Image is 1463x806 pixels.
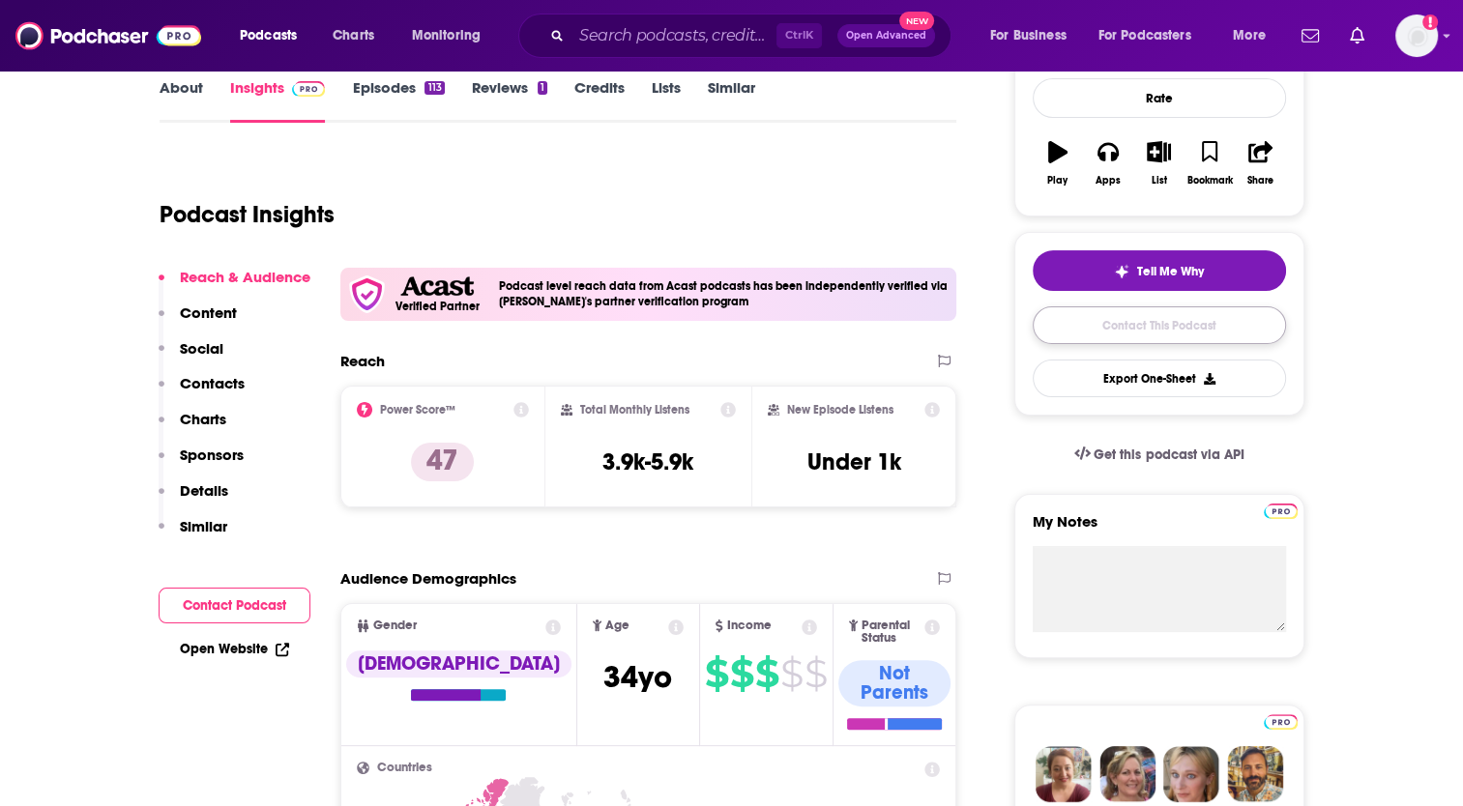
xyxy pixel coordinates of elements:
[424,81,444,95] div: 113
[862,619,922,645] span: Parental Status
[1099,746,1156,802] img: Barbara Profile
[1096,175,1121,187] div: Apps
[180,641,289,657] a: Open Website
[333,22,374,49] span: Charts
[1233,22,1266,49] span: More
[1094,446,1244,463] span: Get this podcast via API
[1033,78,1286,118] div: Rate
[180,410,226,428] p: Charts
[977,20,1091,51] button: open menu
[159,446,244,481] button: Sponsors
[1219,20,1290,51] button: open menu
[352,78,444,123] a: Episodes113
[1133,129,1184,198] button: List
[159,339,223,375] button: Social
[780,658,803,689] span: $
[705,658,728,689] span: $
[605,619,629,632] span: Age
[571,20,776,51] input: Search podcasts, credits, & more...
[395,301,480,312] h5: Verified Partner
[755,658,778,689] span: $
[807,447,901,476] h3: Under 1k
[340,352,385,370] h2: Reach
[652,78,681,123] a: Lists
[159,588,310,623] button: Contact Podcast
[603,658,672,696] span: 34 yo
[1395,14,1438,57] img: User Profile
[538,81,547,95] div: 1
[1247,175,1273,187] div: Share
[160,78,203,123] a: About
[180,481,228,500] p: Details
[159,410,226,446] button: Charts
[1083,129,1133,198] button: Apps
[1185,129,1235,198] button: Bookmark
[1152,175,1167,187] div: List
[180,339,223,358] p: Social
[472,78,547,123] a: Reviews1
[340,569,516,588] h2: Audience Demographics
[348,275,386,313] img: verfied icon
[1264,714,1298,730] img: Podchaser Pro
[1033,360,1286,397] button: Export One-Sheet
[292,81,326,97] img: Podchaser Pro
[1047,175,1068,187] div: Play
[537,14,970,58] div: Search podcasts, credits, & more...
[708,78,755,123] a: Similar
[1163,746,1219,802] img: Jules Profile
[230,78,326,123] a: InsightsPodchaser Pro
[990,22,1067,49] span: For Business
[159,481,228,517] button: Details
[1033,250,1286,291] button: tell me why sparkleTell Me Why
[226,20,322,51] button: open menu
[1235,129,1285,198] button: Share
[240,22,297,49] span: Podcasts
[380,403,455,417] h2: Power Score™
[412,22,481,49] span: Monitoring
[727,619,772,632] span: Income
[574,78,625,123] a: Credits
[398,20,506,51] button: open menu
[180,374,245,392] p: Contacts
[1395,14,1438,57] span: Logged in as ShoutComms
[1186,175,1232,187] div: Bookmark
[1227,746,1283,802] img: Jon Profile
[846,31,926,41] span: Open Advanced
[1422,14,1438,30] svg: Add a profile image
[320,20,386,51] a: Charts
[180,446,244,464] p: Sponsors
[160,200,335,229] h1: Podcast Insights
[1114,264,1129,279] img: tell me why sparkle
[1059,431,1260,478] a: Get this podcast via API
[1086,20,1219,51] button: open menu
[787,403,893,417] h2: New Episode Listens
[180,268,310,286] p: Reach & Audience
[180,517,227,535] p: Similar
[899,12,934,30] span: New
[373,619,417,632] span: Gender
[1033,129,1083,198] button: Play
[1294,19,1327,52] a: Show notifications dropdown
[602,447,693,476] h3: 3.9k-5.9k
[400,276,474,297] img: Acast
[1098,22,1191,49] span: For Podcasters
[346,650,571,677] div: [DEMOGRAPHIC_DATA]
[1036,746,1092,802] img: Sydney Profile
[411,443,474,481] p: 47
[1137,264,1204,279] span: Tell Me Why
[1033,306,1286,344] a: Contact This Podcast
[730,658,753,689] span: $
[159,517,227,553] button: Similar
[15,17,201,54] img: Podchaser - Follow, Share and Rate Podcasts
[837,24,935,47] button: Open AdvancedNew
[1264,501,1298,519] a: Pro website
[776,23,822,48] span: Ctrl K
[499,279,950,308] h4: Podcast level reach data from Acast podcasts has been independently verified via [PERSON_NAME]'s ...
[159,268,310,303] button: Reach & Audience
[180,303,237,322] p: Content
[838,660,951,706] div: Not Parents
[1033,512,1286,546] label: My Notes
[580,403,689,417] h2: Total Monthly Listens
[159,303,237,339] button: Content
